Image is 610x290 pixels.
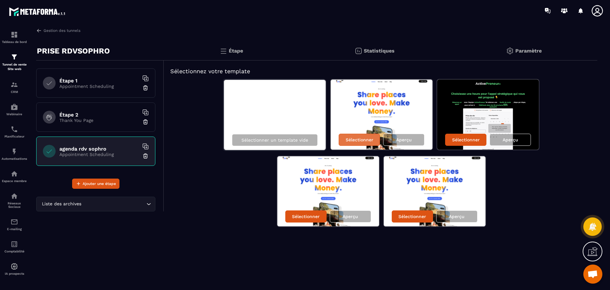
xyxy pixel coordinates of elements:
[36,28,42,33] img: arrow
[83,201,145,208] input: Search for option
[59,84,139,89] p: Appointment Scheduling
[36,197,155,211] div: Search for option
[2,165,27,187] a: automationsautomationsEspace membre
[583,265,602,284] a: Ouvrir le chat
[503,137,518,142] p: Aperçu
[59,146,139,152] h6: agenda rdv sophro
[449,214,464,219] p: Aperçu
[342,214,358,219] p: Aperçu
[37,45,110,57] p: PRISE RDVSOPHRO
[170,67,591,76] h5: Sélectionnez votre template
[9,6,66,17] img: logo
[2,272,27,275] p: IA prospects
[59,118,139,123] p: Thank You Page
[515,48,542,54] p: Paramètre
[72,179,119,189] button: Ajouter une étape
[2,187,27,213] a: social-networksocial-networkRéseaux Sociaux
[40,201,83,208] span: Liste des archives
[59,112,139,118] h6: Étape 2
[2,40,27,44] p: Tableau de bord
[355,47,362,55] img: stats.20deebd0.svg
[10,81,18,88] img: formation
[241,138,308,143] p: Sélectionner un template vide
[2,26,27,48] a: formationformationTableau de bord
[220,47,227,55] img: bars.0d591741.svg
[2,112,27,116] p: Webinaire
[2,202,27,209] p: Réseaux Sociaux
[384,156,485,226] img: image
[2,227,27,231] p: E-mailing
[331,80,432,150] img: image
[2,90,27,94] p: CRM
[2,213,27,236] a: emailemailE-mailing
[59,78,139,84] h6: Étape 1
[229,48,243,54] p: Étape
[10,53,18,61] img: formation
[292,214,320,219] p: Sélectionner
[2,98,27,121] a: automationsautomationsWebinaire
[437,80,539,150] img: image
[506,47,514,55] img: setting-gr.5f69749f.svg
[2,250,27,253] p: Comptabilité
[2,135,27,138] p: Planificateur
[2,62,27,71] p: Tunnel de vente Site web
[10,125,18,133] img: scheduler
[142,119,149,125] img: trash
[10,31,18,39] img: formation
[10,170,18,178] img: automations
[59,152,139,157] p: Appointment Scheduling
[2,143,27,165] a: automationsautomationsAutomatisations
[10,103,18,111] img: automations
[452,137,480,142] p: Sélectionner
[10,148,18,155] img: automations
[2,179,27,183] p: Espace membre
[2,236,27,258] a: accountantaccountantComptabilité
[277,156,379,226] img: image
[396,137,412,142] p: Aperçu
[10,218,18,226] img: email
[83,180,116,187] span: Ajouter une étape
[346,137,373,142] p: Sélectionner
[10,192,18,200] img: social-network
[2,48,27,76] a: formationformationTunnel de vente Site web
[364,48,395,54] p: Statistiques
[2,76,27,98] a: formationformationCRM
[2,157,27,160] p: Automatisations
[10,263,18,270] img: automations
[142,153,149,159] img: trash
[2,121,27,143] a: schedulerschedulerPlanificateur
[398,214,426,219] p: Sélectionner
[10,240,18,248] img: accountant
[36,28,80,33] a: Gestion des tunnels
[142,85,149,91] img: trash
